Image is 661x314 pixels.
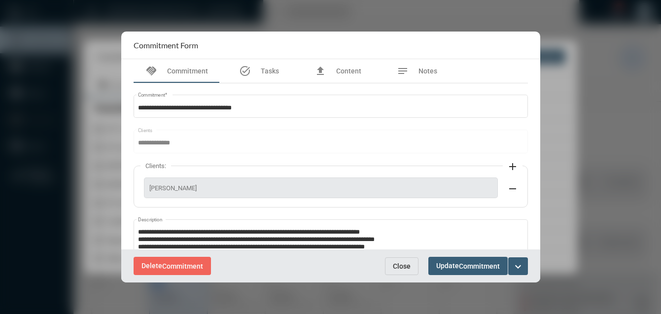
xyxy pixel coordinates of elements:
[507,161,519,173] mat-icon: add
[436,262,500,270] span: Update
[261,67,279,75] span: Tasks
[385,257,418,275] button: Close
[336,67,361,75] span: Content
[134,257,211,275] button: DeleteCommitment
[239,65,251,77] mat-icon: task_alt
[140,162,171,170] label: Clients:
[393,262,411,270] span: Close
[141,262,203,270] span: Delete
[134,40,198,50] h2: Commitment Form
[149,184,492,192] span: [PERSON_NAME]
[314,65,326,77] mat-icon: file_upload
[507,183,519,195] mat-icon: remove
[428,257,508,275] button: UpdateCommitment
[418,67,437,75] span: Notes
[145,65,157,77] mat-icon: handshake
[512,261,524,273] mat-icon: expand_more
[167,67,208,75] span: Commitment
[162,262,203,270] span: Commitment
[459,262,500,270] span: Commitment
[397,65,409,77] mat-icon: notes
